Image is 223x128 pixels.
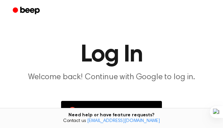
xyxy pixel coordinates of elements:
span: Contact us [4,118,219,124]
p: Welcome back! Continue with Google to log in. [8,72,215,82]
a: [EMAIL_ADDRESS][DOMAIN_NAME] [87,119,160,123]
button: Continue with Google [61,101,162,121]
a: Beep [8,4,46,17]
h1: Log In [8,43,215,67]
